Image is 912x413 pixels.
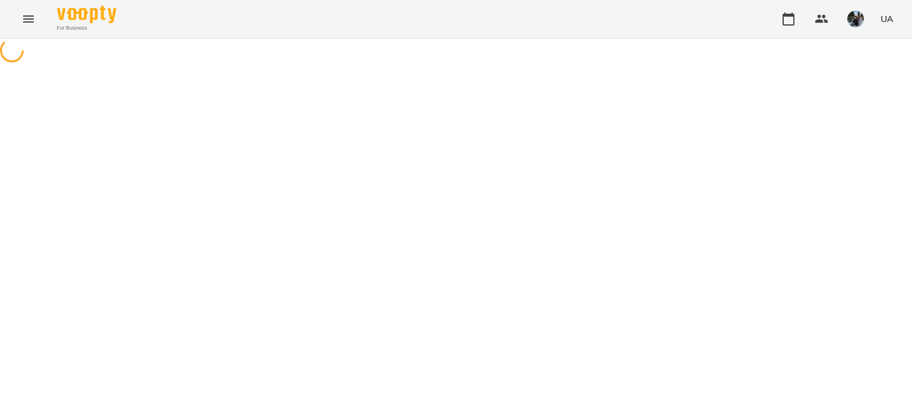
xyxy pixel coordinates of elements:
button: Menu [14,5,43,33]
img: d1ca6e31f3b678dcc71b8e9e9a6b0324.jpeg [847,11,864,27]
button: UA [876,8,898,30]
span: For Business [57,24,116,32]
img: Voopty Logo [57,6,116,23]
span: UA [881,12,893,25]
